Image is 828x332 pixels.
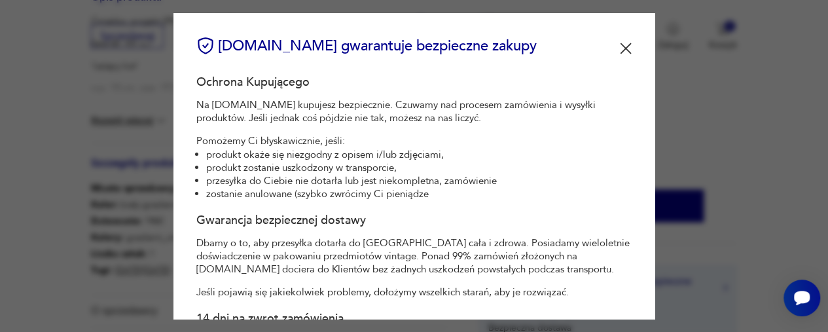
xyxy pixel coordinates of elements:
h4: Ochrona Kupującego [196,74,632,90]
p: Jeśli pojawią się jakiekolwiek problemy, dołożymy wszelkich starań, aby je rozwiązać. [196,286,632,299]
img: Ikona zamknięcia [620,43,632,54]
h4: Gwarancja bezpiecznej dostawy [196,212,632,229]
li: zostanie anulowane (szybko zwrócimy Ci pieniądze [206,187,632,200]
div: [DOMAIN_NAME] gwarantuje bezpieczne zakupy [196,36,537,56]
p: Na [DOMAIN_NAME] kupujesz bezpiecznie. Czuwamy nad procesem zamówienia i wysyłki produktów. Jeśli... [196,98,632,124]
li: produkt okaże się niezgodny z opisem i/lub zdjęciami, [206,148,632,161]
iframe: Smartsupp widget button [783,280,820,316]
li: przesyłka do Ciebie nie dotarła lub jest niekompletna, zamówienie [206,174,632,187]
li: produkt zostanie uszkodzony w transporcie, [206,161,632,174]
p: Pomożemy Ci błyskawicznie, jeśli: [196,134,632,147]
p: Dbamy o to, aby przesyłka dotarła do [GEOGRAPHIC_DATA] cała i zdrowa. Posiadamy wieloletnie doświ... [196,236,632,276]
img: Ikona certyfikatu [196,37,215,55]
h4: 14 dni na zwrot zamówienia [196,310,632,327]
